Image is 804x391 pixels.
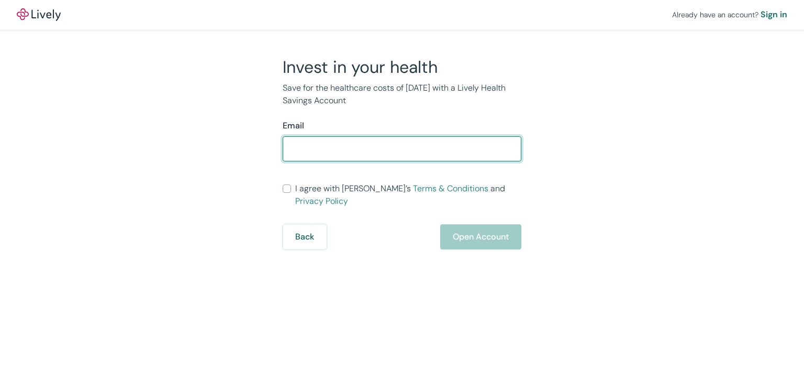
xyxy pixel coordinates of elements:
[672,8,787,21] div: Already have an account?
[283,57,521,78] h2: Invest in your health
[283,224,327,249] button: Back
[17,8,61,21] a: LivelyLively
[413,183,488,194] a: Terms & Conditions
[761,8,787,21] a: Sign in
[283,120,304,132] label: Email
[295,195,348,207] a: Privacy Policy
[17,8,61,21] img: Lively
[295,182,521,208] span: I agree with [PERSON_NAME]’s and
[283,82,521,107] p: Save for the healthcare costs of [DATE] with a Lively Health Savings Account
